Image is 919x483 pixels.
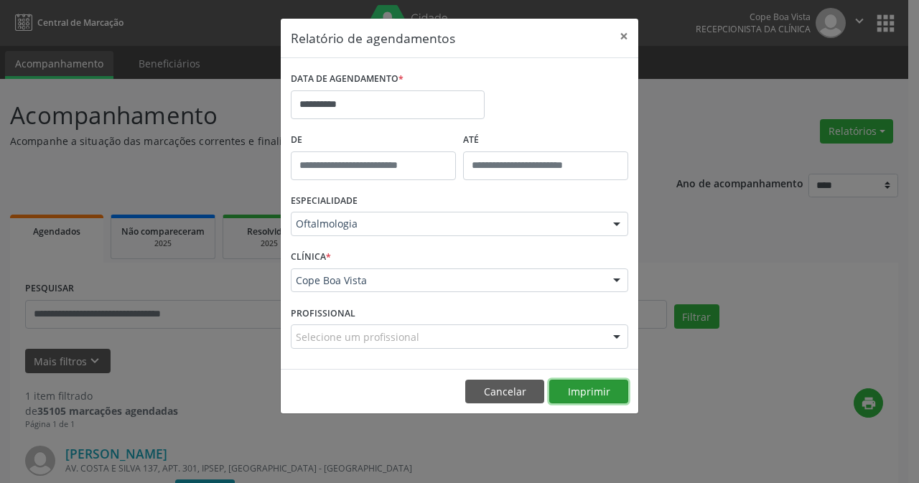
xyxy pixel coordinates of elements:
[291,190,358,212] label: ESPECIALIDADE
[296,273,599,288] span: Cope Boa Vista
[463,129,628,151] label: ATÉ
[291,129,456,151] label: De
[465,380,544,404] button: Cancelar
[291,68,403,90] label: DATA DE AGENDAMENTO
[291,302,355,324] label: PROFISSIONAL
[610,19,638,54] button: Close
[296,217,599,231] span: Oftalmologia
[549,380,628,404] button: Imprimir
[296,329,419,344] span: Selecione um profissional
[291,246,331,268] label: CLÍNICA
[291,29,455,47] h5: Relatório de agendamentos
